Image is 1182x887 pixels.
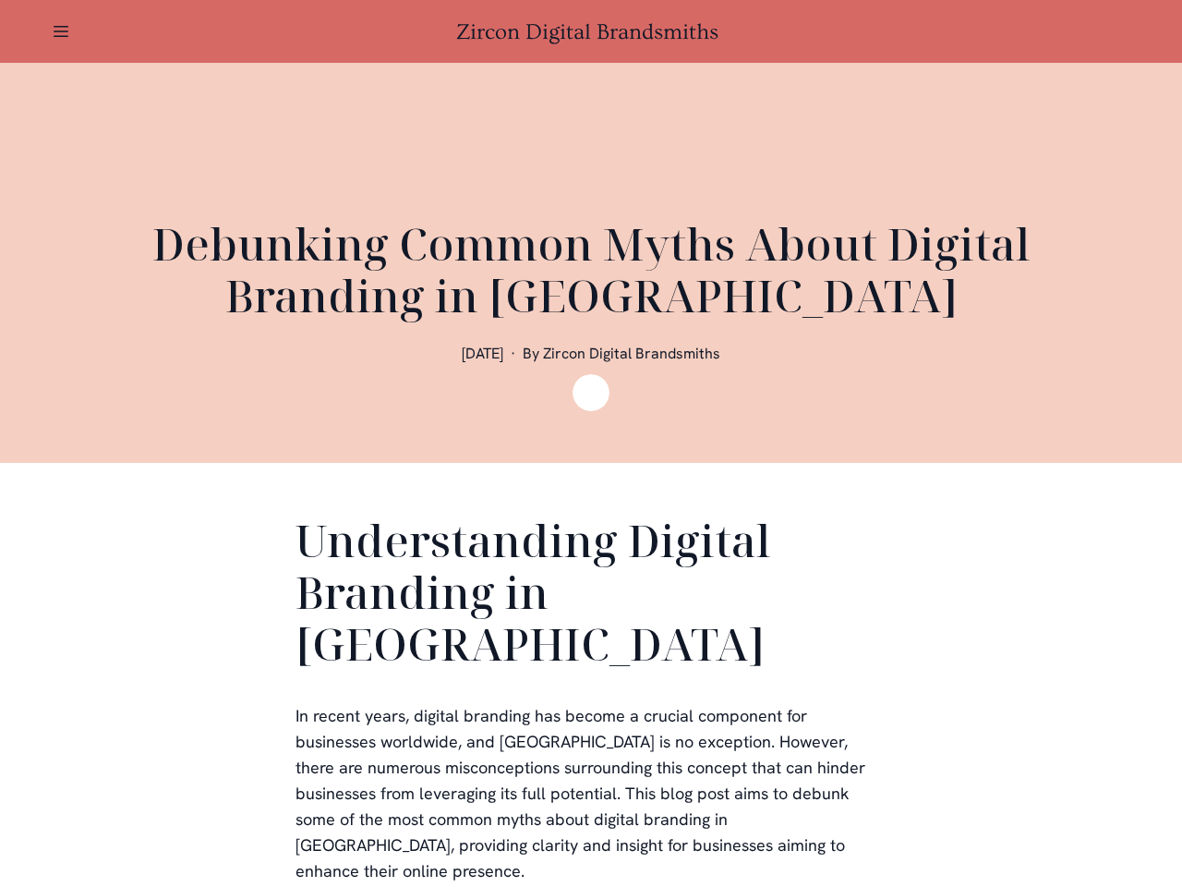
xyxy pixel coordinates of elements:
[295,515,886,677] h2: Understanding Digital Branding in [GEOGRAPHIC_DATA]
[462,344,503,363] span: [DATE]
[523,344,720,363] span: By Zircon Digital Brandsmiths
[456,19,726,44] a: Zircon Digital Brandsmiths
[295,703,886,884] p: In recent years, digital branding has become a crucial component for businesses worldwide, and [G...
[511,344,515,363] span: ·
[148,218,1034,322] h1: Debunking Common Myths About Digital Branding in [GEOGRAPHIC_DATA]
[573,374,609,411] img: Zircon Digital Brandsmiths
